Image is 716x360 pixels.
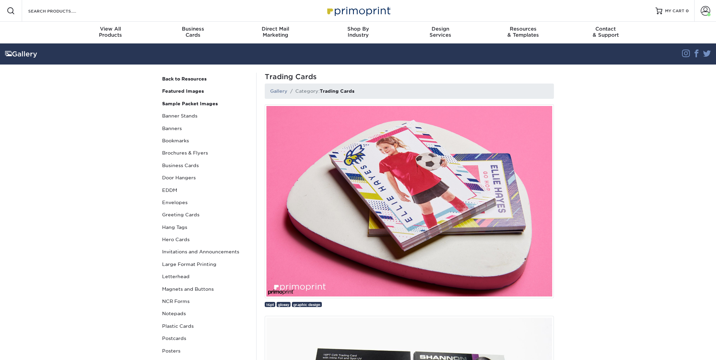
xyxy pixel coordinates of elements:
a: NCR Forms [159,295,251,307]
span: Resources [482,26,564,32]
a: Posters [159,345,251,357]
span: glossy [278,303,289,307]
a: Banner Stands [159,110,251,122]
span: MY CART [665,8,684,14]
a: Banners [159,122,251,134]
a: Magnets and Buttons [159,283,251,295]
a: Greeting Cards [159,209,251,221]
img: Primoprint [324,3,392,18]
a: Sample Packet Images [159,97,251,110]
a: Plastic Cards [159,320,251,332]
span: Business [152,26,234,32]
span: graphic design [293,303,320,307]
a: View AllProducts [69,22,152,43]
a: 16pt [265,302,275,307]
a: Back to Resources [159,73,251,85]
a: Door Hangers [159,172,251,184]
a: Shop ByIndustry [317,22,399,43]
a: Envelopes [159,196,251,209]
a: Featured Images [159,85,251,97]
h1: Trading Cards [265,73,554,81]
div: Cards [152,26,234,38]
a: Hero Cards [159,233,251,246]
a: Letterhead [159,270,251,283]
a: Direct MailMarketing [234,22,317,43]
span: 16pt [266,303,274,307]
a: DesignServices [399,22,482,43]
a: Brochures & Flyers [159,147,251,159]
a: Hang Tags [159,221,251,233]
a: Contact& Support [564,22,647,43]
a: Postcards [159,332,251,344]
div: Industry [317,26,399,38]
a: BusinessCards [152,22,234,43]
div: & Support [564,26,647,38]
li: Category: [287,88,354,94]
a: Bookmarks [159,134,251,147]
a: Resources& Templates [482,22,564,43]
strong: Trading Cards [320,88,354,94]
strong: Featured Images [162,88,204,94]
img: 16pt trading card. Athlete, team, event hand out, team building [265,104,554,298]
a: graphic design [292,302,322,307]
a: Gallery [270,88,287,94]
a: Invitations and Announcements [159,246,251,258]
span: Direct Mail [234,26,317,32]
strong: Sample Packet Images [162,101,218,106]
span: 0 [686,8,689,13]
a: Business Cards [159,159,251,172]
div: Marketing [234,26,317,38]
div: Products [69,26,152,38]
input: SEARCH PRODUCTS..... [28,7,94,15]
a: glossy [277,302,291,307]
span: Design [399,26,482,32]
a: Large Format Printing [159,258,251,270]
span: Shop By [317,26,399,32]
span: Contact [564,26,647,32]
a: Notepads [159,307,251,320]
a: EDDM [159,184,251,196]
span: View All [69,26,152,32]
div: & Templates [482,26,564,38]
div: Services [399,26,482,38]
